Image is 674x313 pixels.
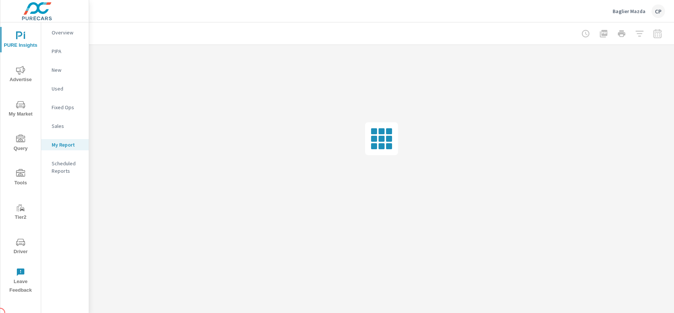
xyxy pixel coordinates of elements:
[3,135,39,153] span: Query
[41,102,89,113] div: Fixed Ops
[3,66,39,84] span: Advertise
[52,47,83,55] p: PIPA
[41,46,89,57] div: PIPA
[3,100,39,119] span: My Market
[41,83,89,94] div: Used
[52,104,83,111] p: Fixed Ops
[3,238,39,256] span: Driver
[41,27,89,38] div: Overview
[52,85,83,92] p: Used
[52,160,83,175] p: Scheduled Reports
[3,268,39,295] span: Leave Feedback
[41,158,89,177] div: Scheduled Reports
[41,64,89,76] div: New
[52,29,83,36] p: Overview
[3,31,39,50] span: PURE Insights
[3,169,39,187] span: Tools
[3,203,39,222] span: Tier2
[52,141,83,148] p: My Report
[41,120,89,132] div: Sales
[52,66,83,74] p: New
[652,4,665,18] div: CP
[52,122,83,130] p: Sales
[41,139,89,150] div: My Report
[0,22,41,298] div: nav menu
[613,8,646,15] p: Baglier Mazda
